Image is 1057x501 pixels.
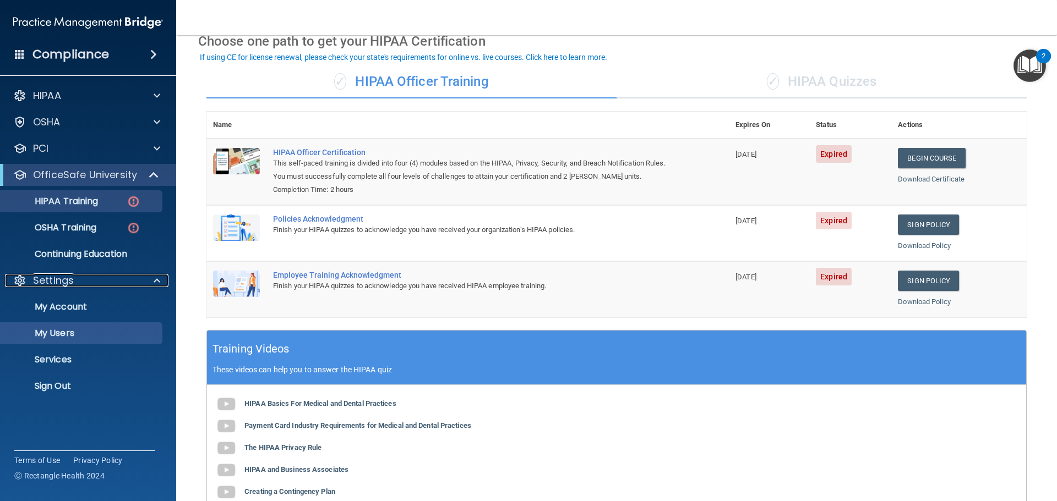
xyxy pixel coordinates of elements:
[7,222,96,233] p: OSHA Training
[898,271,959,291] a: Sign Policy
[767,73,779,90] span: ✓
[198,52,609,63] button: If using CE for license renewal, please check your state's requirements for online vs. live cours...
[14,455,60,466] a: Terms of Use
[127,221,140,235] img: danger-circle.6113f641.png
[273,279,674,293] div: Finish your HIPAA quizzes to acknowledge you have received HIPAA employee training.
[273,223,674,236] div: Finish your HIPAA quizzes to acknowledge you have received your organization’s HIPAA policies.
[215,459,237,481] img: gray_youtube_icon.38fcd6cc.png
[729,112,809,139] th: Expires On
[213,365,1021,374] p: These videos can help you to answer the HIPAA quiz
[898,214,959,235] a: Sign Policy
[7,328,157,339] p: My Users
[244,465,348,474] b: HIPAA and Business Associates
[273,214,674,223] div: Policies Acknowledgment
[215,393,237,415] img: gray_youtube_icon.38fcd6cc.png
[200,53,607,61] div: If using CE for license renewal, please check your state's requirements for online vs. live cours...
[816,212,852,229] span: Expired
[7,249,157,260] p: Continuing Education
[816,145,852,163] span: Expired
[809,112,891,139] th: Status
[273,183,674,196] div: Completion Time: 2 hours
[816,268,852,285] span: Expired
[32,47,109,62] h4: Compliance
[7,301,157,312] p: My Account
[244,487,335,496] b: Creating a Contingency Plan
[1014,49,1046,82] button: Open Resource Center, 2 new notifications
[7,354,157,365] p: Services
[13,115,160,129] a: OSHA
[898,175,965,183] a: Download Certificate
[7,381,157,392] p: Sign Out
[33,168,137,181] p: OfficeSafe University
[127,195,140,208] img: danger-circle.6113f641.png
[244,421,471,430] b: Payment Card Industry Requirements for Medical and Dental Practices
[33,142,48,155] p: PCI
[7,196,98,207] p: HIPAA Training
[13,168,160,181] a: OfficeSafe University
[198,25,1035,57] div: Choose one path to get your HIPAA Certification
[735,273,756,281] span: [DATE]
[73,455,123,466] a: Privacy Policy
[215,437,237,459] img: gray_youtube_icon.38fcd6cc.png
[14,470,105,481] span: Ⓒ Rectangle Health 2024
[215,415,237,437] img: gray_youtube_icon.38fcd6cc.png
[898,148,965,168] a: Begin Course
[735,150,756,158] span: [DATE]
[244,443,322,452] b: The HIPAA Privacy Rule
[334,73,346,90] span: ✓
[898,298,951,306] a: Download Policy
[13,142,160,155] a: PCI
[273,148,674,157] a: HIPAA Officer Certification
[33,89,61,102] p: HIPAA
[13,274,160,287] a: Settings
[33,115,61,129] p: OSHA
[735,217,756,225] span: [DATE]
[13,12,163,34] img: PMB logo
[206,112,266,139] th: Name
[273,271,674,279] div: Employee Training Acknowledgment
[273,157,674,183] div: This self-paced training is divided into four (4) modules based on the HIPAA, Privacy, Security, ...
[244,399,396,408] b: HIPAA Basics For Medical and Dental Practices
[33,274,74,287] p: Settings
[1042,56,1045,70] div: 2
[213,339,290,359] h5: Training Videos
[617,65,1027,98] div: HIPAA Quizzes
[206,65,617,98] div: HIPAA Officer Training
[891,112,1027,139] th: Actions
[898,241,951,250] a: Download Policy
[13,89,160,102] a: HIPAA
